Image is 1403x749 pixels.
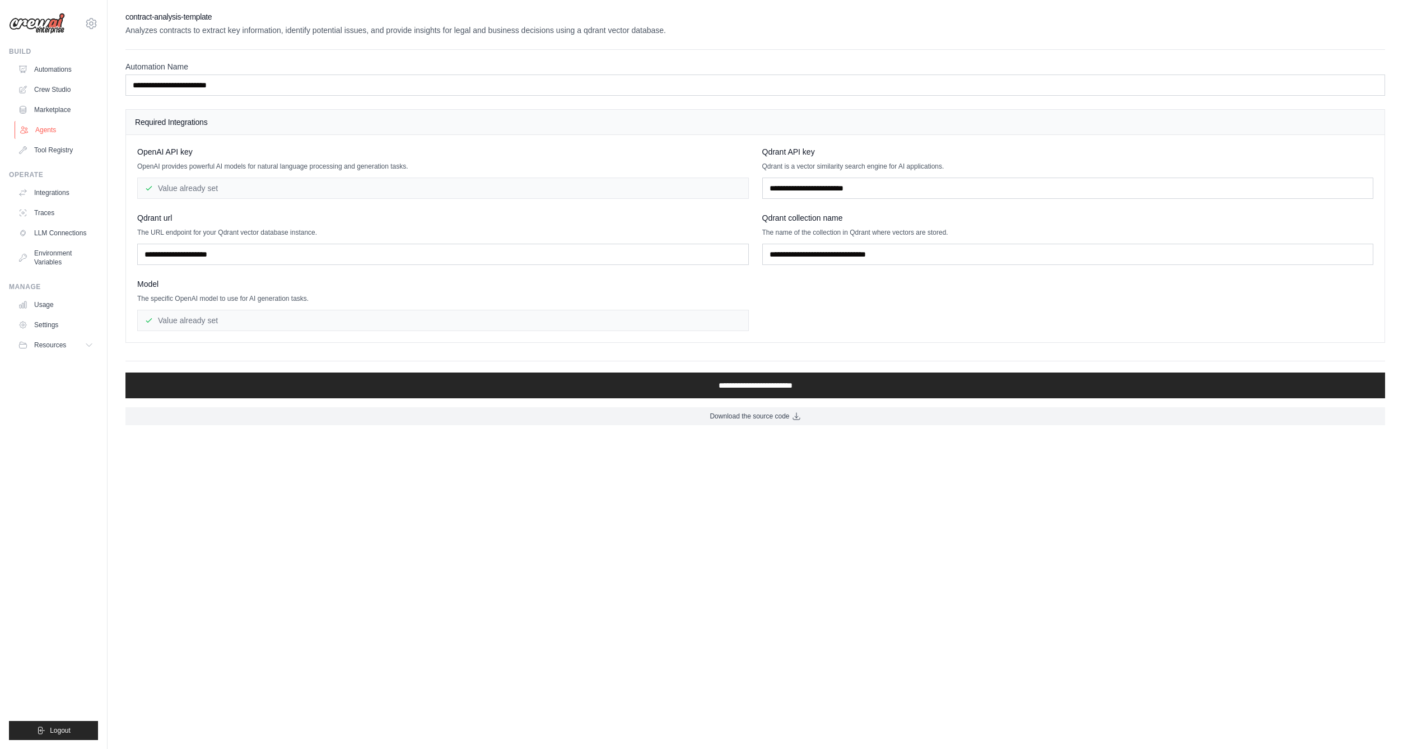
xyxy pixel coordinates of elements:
a: Usage [13,296,98,314]
p: The URL endpoint for your Qdrant vector database instance. [137,228,749,237]
div: Manage [9,282,98,291]
label: Automation Name [125,61,1385,72]
a: Settings [13,316,98,334]
div: Value already set [137,310,749,331]
p: The specific OpenAI model to use for AI generation tasks. [137,294,749,303]
p: Qdrant is a vector similarity search engine for AI applications. [762,162,1374,171]
p: OpenAI provides powerful AI models for natural language processing and generation tasks. [137,162,749,171]
div: Operate [9,170,98,179]
div: Build [9,47,98,56]
p: The name of the collection in Qdrant where vectors are stored. [762,228,1374,237]
span: Download the source code [710,412,789,421]
div: Value already set [137,178,749,199]
span: Resources [34,341,66,350]
button: Logout [9,721,98,740]
span: Qdrant API key [762,146,815,157]
a: Automations [13,61,98,78]
a: Integrations [13,184,98,202]
span: Qdrant collection name [762,212,843,224]
a: Marketplace [13,101,98,119]
span: Logout [50,726,71,735]
a: Agents [15,121,99,139]
a: Crew Studio [13,81,98,99]
span: Qdrant url [137,212,172,224]
a: Tool Registry [13,141,98,159]
a: Traces [13,204,98,222]
button: Resources [13,336,98,354]
h4: Required Integrations [135,117,1376,128]
a: LLM Connections [13,224,98,242]
a: Environment Variables [13,244,98,271]
span: OpenAI API key [137,146,193,157]
p: Analyzes contracts to extract key information, identify potential issues, and provide insights fo... [125,25,1385,36]
h2: contract-analysis-template [125,11,1385,22]
span: Model [137,278,159,290]
img: Logo [9,13,65,34]
a: Download the source code [125,407,1385,425]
